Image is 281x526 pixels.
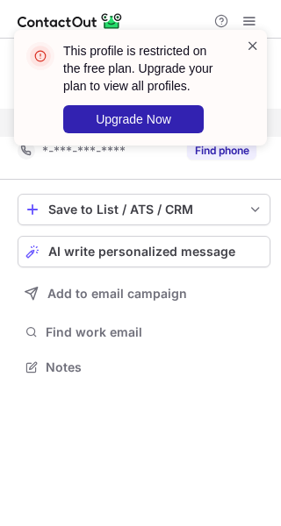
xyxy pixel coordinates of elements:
span: Find work email [46,324,263,340]
span: Upgrade Now [96,112,171,126]
button: Upgrade Now [63,105,204,133]
span: Notes [46,359,263,375]
header: This profile is restricted on the free plan. Upgrade your plan to view all profiles. [63,42,225,95]
button: Find work email [18,320,270,345]
img: ContactOut v5.3.10 [18,11,123,32]
div: Save to List / ATS / CRM [48,203,240,217]
button: Notes [18,355,270,380]
button: AI write personalized message [18,236,270,267]
span: Add to email campaign [47,287,187,301]
button: save-profile-one-click [18,194,270,225]
img: error [26,42,54,70]
span: AI write personalized message [48,245,235,259]
button: Add to email campaign [18,278,270,309]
